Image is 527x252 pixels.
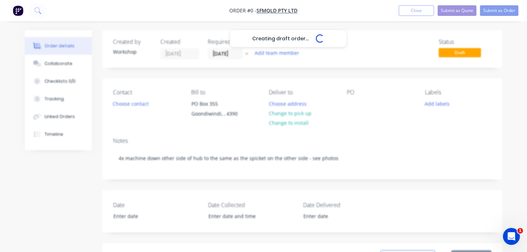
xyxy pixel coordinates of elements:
[503,228,520,245] iframe: Intercom live chat
[517,228,523,234] span: 1
[230,30,347,47] div: Creating draft order...
[230,7,257,14] span: Order #0 -
[13,5,23,16] img: Factory
[438,5,476,16] button: Submit as Quote
[399,5,434,16] button: Close
[480,5,519,16] button: Submit as Order
[257,7,298,14] a: SFMQLD Pty Ltd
